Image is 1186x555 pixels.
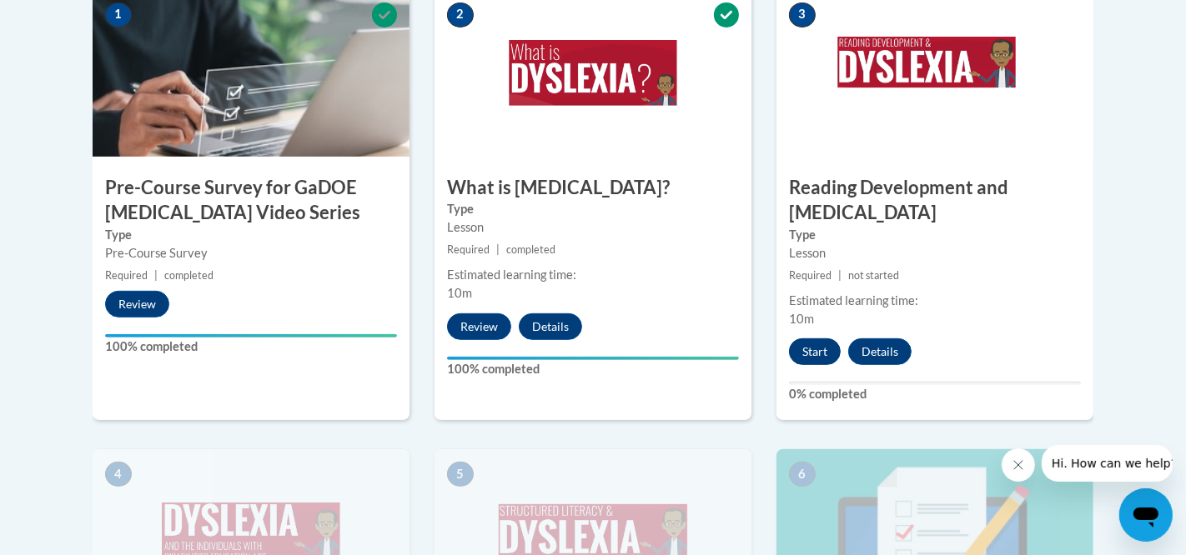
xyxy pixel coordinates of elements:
iframe: Button to launch messaging window [1119,488,1173,542]
h3: Reading Development and [MEDICAL_DATA] [776,175,1093,227]
span: 10m [447,286,472,300]
span: Required [105,269,148,282]
label: 100% completed [447,360,739,378]
label: 0% completed [789,385,1081,403]
div: Your progress [105,334,397,337]
span: 6 [789,462,816,487]
button: Details [848,338,912,365]
span: Hi. How can we help? [10,12,135,25]
span: Required [447,243,490,256]
span: not started [848,269,899,282]
div: Pre-Course Survey [105,244,397,262]
div: Lesson [789,244,1081,262]
button: Details [519,313,582,340]
span: 1 [105,2,132,27]
span: 10m [789,312,814,326]
iframe: Message from company [1042,445,1173,482]
label: Type [789,226,1081,244]
label: 100% completed [105,337,397,356]
span: completed [164,269,214,282]
span: completed [506,243,555,256]
span: | [154,269,158,282]
button: Review [105,291,169,317]
label: Type [447,200,739,218]
div: Estimated learning time: [789,292,1081,310]
button: Review [447,313,511,340]
span: 3 [789,2,816,27]
h3: Pre-Course Survey for GaDOE [MEDICAL_DATA] Video Series [93,175,410,227]
span: | [838,269,842,282]
span: 5 [447,462,474,487]
span: Required [789,269,832,282]
span: | [496,243,500,256]
iframe: Close message [1002,448,1035,482]
div: Estimated learning time: [447,266,739,284]
span: 2 [447,2,474,27]
span: 4 [105,462,132,487]
label: Type [105,226,397,244]
button: Start [789,338,841,365]
h3: What is [MEDICAL_DATA]? [435,175,751,201]
div: Your progress [447,357,739,360]
div: Lesson [447,218,739,237]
